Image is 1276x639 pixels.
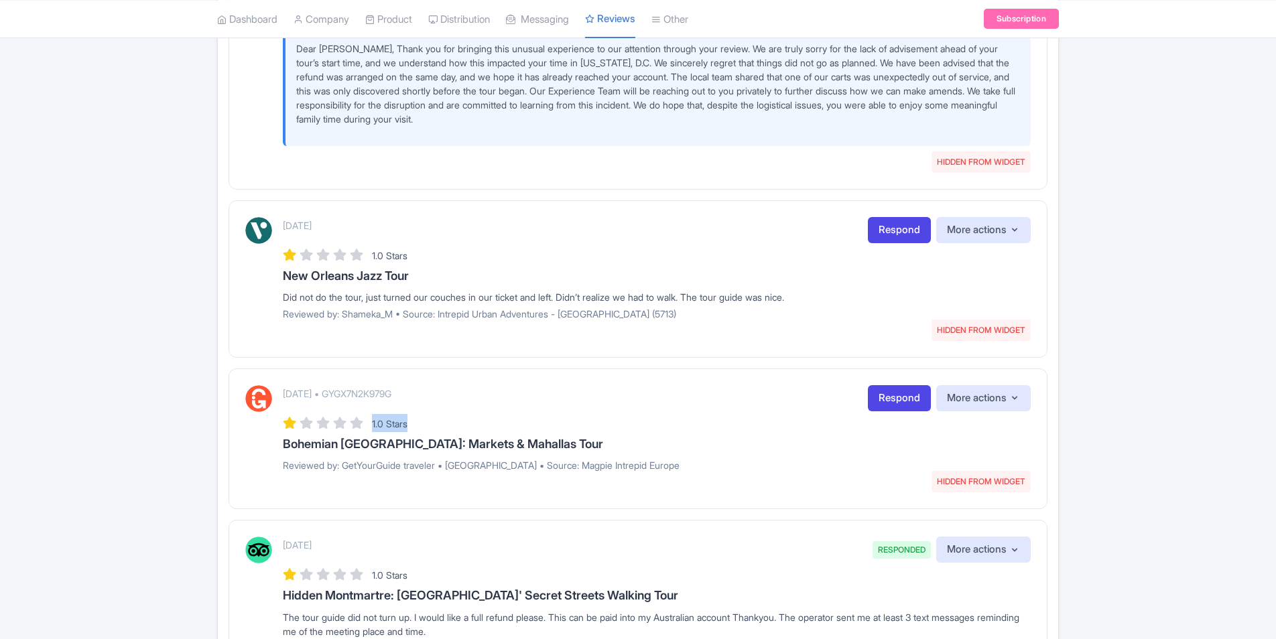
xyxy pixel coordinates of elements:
img: Tripadvisor Logo [245,537,272,563]
p: [DATE] [283,538,312,552]
span: HIDDEN FROM WIDGET [932,471,1031,492]
a: Distribution [428,1,490,38]
button: More actions [936,537,1031,563]
a: Messaging [506,1,569,38]
span: 1.0 Stars [372,250,407,261]
span: 1.0 Stars [372,569,407,581]
p: [DATE] [283,218,312,232]
button: More actions [936,217,1031,243]
span: 1.0 Stars [372,418,407,429]
div: Did not do the tour, just turned our couches in our ticket and left. Didn’t realize we had to wal... [283,290,1031,304]
p: [DATE] • GYGX7N2K979G [283,386,391,401]
span: RESPONDED [873,541,931,559]
h3: Hidden Montmartre: [GEOGRAPHIC_DATA]' Secret Streets Walking Tour [283,589,1031,602]
img: Viator Logo [245,217,272,244]
p: Reviewed by: GetYourGuide traveler • [GEOGRAPHIC_DATA] • Source: Magpie Intrepid Europe [283,458,1031,472]
span: HIDDEN FROM WIDGET [932,319,1031,341]
a: Dashboard [217,1,277,38]
span: HIDDEN FROM WIDGET [932,151,1031,173]
a: Respond [868,385,931,411]
h3: Bohemian [GEOGRAPHIC_DATA]: Markets & Mahallas Tour [283,437,1031,451]
h3: New Orleans Jazz Tour [283,269,1031,283]
a: Respond [868,217,931,243]
p: Dear [PERSON_NAME], Thank you for bringing this unusual experience to our attention through your ... [296,42,1020,126]
div: The tour guide did not turn up. I would like a full refund please. This can be paid into my Austr... [283,610,1031,638]
a: Product [365,1,412,38]
button: More actions [936,385,1031,411]
a: Subscription [984,9,1059,29]
a: Other [651,1,688,38]
p: Reviewed by: Shameka_M • Source: Intrepid Urban Adventures - [GEOGRAPHIC_DATA] (5713) [283,307,1031,321]
img: GetYourGuide Logo [245,385,272,412]
a: Company [294,1,349,38]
